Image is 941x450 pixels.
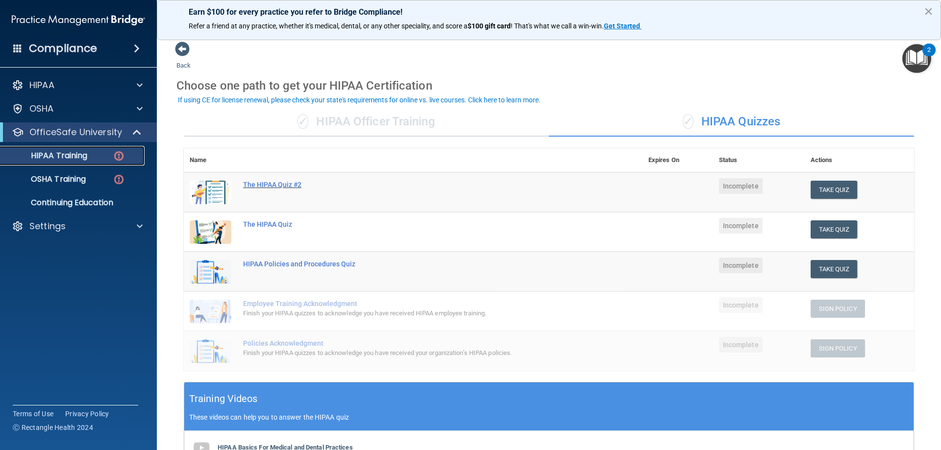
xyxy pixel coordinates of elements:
p: OSHA Training [6,174,86,184]
a: HIPAA [12,79,143,91]
span: Incomplete [719,258,763,273]
span: Incomplete [719,218,763,234]
button: Close [924,3,933,19]
button: Take Quiz [811,260,858,278]
h4: Compliance [29,42,97,55]
th: Name [184,148,237,172]
th: Expires On [643,148,713,172]
h5: Training Videos [189,390,258,407]
div: 2 [927,50,931,63]
div: HIPAA Officer Training [184,107,549,137]
span: Incomplete [719,178,763,194]
button: Sign Policy [811,339,865,357]
p: HIPAA Training [6,151,87,161]
button: Take Quiz [811,220,858,238]
div: The HIPAA Quiz #2 [243,181,594,189]
a: Back [176,50,191,69]
span: Incomplete [719,297,763,313]
th: Status [713,148,805,172]
th: Actions [805,148,914,172]
p: Continuing Education [6,198,140,208]
img: danger-circle.6113f641.png [113,150,125,162]
p: OfficeSafe University [29,126,122,138]
p: These videos can help you to answer the HIPAA quiz [189,413,909,421]
span: ✓ [297,114,308,129]
img: danger-circle.6113f641.png [113,173,125,186]
strong: $100 gift card [468,22,511,30]
strong: Get Started [604,22,640,30]
div: The HIPAA Quiz [243,220,594,228]
div: HIPAA Quizzes [549,107,914,137]
button: Open Resource Center, 2 new notifications [902,44,931,73]
button: If using CE for license renewal, please check your state's requirements for online vs. live cours... [176,95,542,105]
span: ! That's what we call a win-win. [511,22,604,30]
p: OSHA [29,103,54,115]
span: Ⓒ Rectangle Health 2024 [13,423,93,432]
div: Choose one path to get your HIPAA Certification [176,71,921,100]
a: Privacy Policy [65,409,109,419]
a: OSHA [12,103,143,115]
a: Settings [12,220,143,232]
button: Sign Policy [811,300,865,318]
div: Employee Training Acknowledgment [243,300,594,308]
p: Earn $100 for every practice you refer to Bridge Compliance! [189,7,909,17]
a: OfficeSafe University [12,126,142,138]
div: Finish your HIPAA quizzes to acknowledge you have received HIPAA employee training. [243,308,594,319]
span: Refer a friend at any practice, whether it's medical, dental, or any other speciality, and score a [189,22,468,30]
span: Incomplete [719,337,763,353]
div: Finish your HIPAA quizzes to acknowledge you have received your organization’s HIPAA policies. [243,347,594,359]
p: Settings [29,220,66,232]
a: Get Started [604,22,642,30]
p: HIPAA [29,79,54,91]
button: Take Quiz [811,181,858,199]
div: If using CE for license renewal, please check your state's requirements for online vs. live cours... [178,96,541,103]
span: ✓ [683,114,693,129]
div: HIPAA Policies and Procedures Quiz [243,260,594,268]
img: PMB logo [12,10,145,30]
div: Policies Acknowledgment [243,339,594,347]
a: Terms of Use [13,409,53,419]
